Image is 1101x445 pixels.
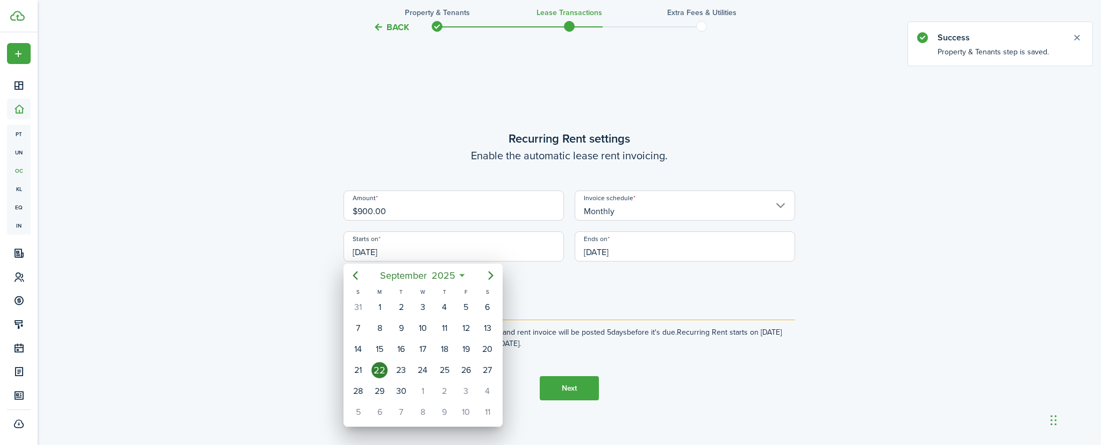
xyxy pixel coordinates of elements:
div: Thursday, October 9, 2025 [437,404,453,420]
div: M [369,287,390,296]
div: Sunday, September 28, 2025 [350,383,366,399]
span: September [377,266,429,285]
div: Friday, September 26, 2025 [458,362,474,378]
div: Monday, October 6, 2025 [371,404,388,420]
div: Wednesday, September 10, 2025 [414,320,431,336]
div: Saturday, September 27, 2025 [480,362,496,378]
div: S [347,287,369,296]
div: Thursday, September 11, 2025 [437,320,453,336]
div: Saturday, October 11, 2025 [480,404,496,420]
span: 2025 [429,266,457,285]
div: Friday, September 5, 2025 [458,299,474,315]
div: Tuesday, September 23, 2025 [393,362,409,378]
div: Monday, September 1, 2025 [371,299,388,315]
div: Sunday, August 31, 2025 [350,299,366,315]
div: Monday, September 8, 2025 [371,320,388,336]
mbsc-button: Previous page [345,265,366,286]
div: Tuesday, September 2, 2025 [393,299,409,315]
div: Thursday, September 18, 2025 [437,341,453,357]
div: Tuesday, September 30, 2025 [393,383,409,399]
div: Wednesday, October 8, 2025 [414,404,431,420]
div: T [390,287,412,296]
div: Wednesday, October 1, 2025 [414,383,431,399]
div: Friday, October 10, 2025 [458,404,474,420]
div: W [412,287,433,296]
mbsc-button: September2025 [373,266,462,285]
div: Wednesday, September 24, 2025 [414,362,431,378]
div: Monday, September 29, 2025 [371,383,388,399]
div: Wednesday, September 17, 2025 [414,341,431,357]
div: Thursday, September 25, 2025 [437,362,453,378]
div: Tuesday, September 9, 2025 [393,320,409,336]
div: Saturday, October 4, 2025 [480,383,496,399]
mbsc-button: Next page [480,265,502,286]
div: Thursday, October 2, 2025 [437,383,453,399]
div: Monday, September 15, 2025 [371,341,388,357]
div: T [434,287,455,296]
div: Today, Monday, September 22, 2025 [371,362,388,378]
div: Friday, October 3, 2025 [458,383,474,399]
div: Saturday, September 13, 2025 [480,320,496,336]
div: Friday, September 19, 2025 [458,341,474,357]
div: S [477,287,498,296]
div: Thursday, September 4, 2025 [437,299,453,315]
div: Sunday, September 21, 2025 [350,362,366,378]
div: Wednesday, September 3, 2025 [414,299,431,315]
div: Sunday, September 7, 2025 [350,320,366,336]
div: Tuesday, September 16, 2025 [393,341,409,357]
div: Friday, September 12, 2025 [458,320,474,336]
div: Sunday, October 5, 2025 [350,404,366,420]
div: F [455,287,477,296]
div: Tuesday, October 7, 2025 [393,404,409,420]
div: Saturday, September 6, 2025 [480,299,496,315]
div: Saturday, September 20, 2025 [480,341,496,357]
div: Sunday, September 14, 2025 [350,341,366,357]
